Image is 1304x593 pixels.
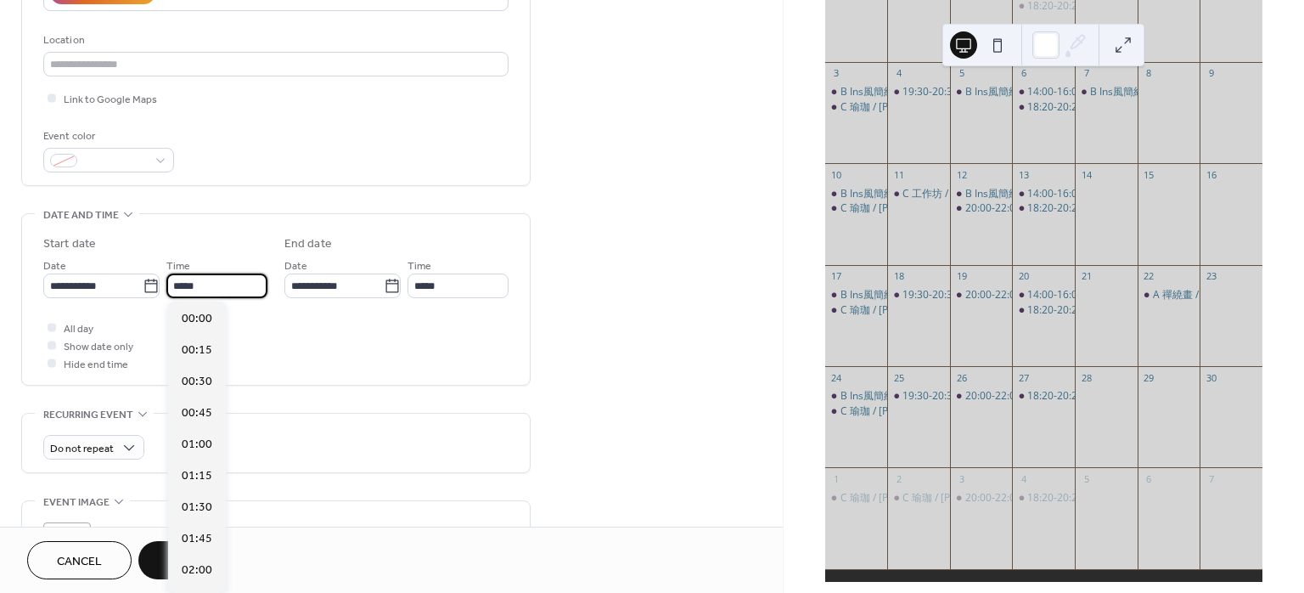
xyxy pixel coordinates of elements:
[840,303,979,318] div: C 瑜珈 / [PERSON_NAME]老師
[43,257,66,275] span: Date
[830,371,843,384] div: 24
[1138,288,1200,302] div: A 禪繞畫 / Daisy
[43,494,110,511] span: Event image
[27,541,132,579] button: Cancel
[43,127,171,145] div: Event color
[887,187,950,201] div: C 工作坊 / 執執頭偶的才藝班 / 黃思瑋
[1017,472,1030,485] div: 4
[1012,187,1075,201] div: 14:00-16:00 凱擘大寬頻 / 陳正彥
[892,270,905,283] div: 18
[1017,270,1030,283] div: 20
[1143,472,1155,485] div: 6
[902,187,1071,201] div: C 工作坊 / 執執頭偶的才藝班 / 黃思瑋
[64,91,157,109] span: Link to Google Maps
[284,257,307,275] span: Date
[43,522,91,570] div: ;
[840,389,1003,404] div: B Ins風簡約纏繞 / [PERSON_NAME]
[840,100,979,115] div: C 瑜珈 / [PERSON_NAME]老師
[950,201,1013,216] div: 20:00-22:00 課程 / 林婉婷
[955,371,968,384] div: 26
[1017,67,1030,80] div: 6
[825,100,888,115] div: C 瑜珈 / 葉老師
[182,466,212,484] span: 01:15
[1027,85,1176,99] div: 14:00-16:00 凱擘大寬頻 / 陳正彥
[1080,168,1093,181] div: 14
[1012,303,1075,318] div: 18:20-20:20 中華民國社團法人丰恩社會服務協會-聚會 / 許珊珊、林祐頡
[1012,389,1075,404] div: 18:20-20:20 中華民國社團法人丰恩社會服務協會-聚會 / 許珊珊、林祐頡
[830,168,843,181] div: 10
[182,341,212,359] span: 00:15
[950,491,1013,505] div: 20:00-22:00 課程 / 林婉婷
[1012,288,1075,302] div: 14:00-16:00 凱擘大寬頻 / 陳正彥
[1012,85,1075,99] div: 14:00-16:00 凱擘大寬頻 / 陳正彥
[407,257,431,275] span: Time
[1205,168,1217,181] div: 16
[840,404,979,419] div: C 瑜珈 / [PERSON_NAME]老師
[825,288,888,302] div: B Ins風簡約纏繞 / Linda
[965,491,1083,505] div: 20:00-22:00 課程 / 林婉婷
[825,201,888,216] div: C 瑜珈 / 葉老師
[1143,270,1155,283] div: 22
[182,498,212,516] span: 01:30
[825,491,888,505] div: C 瑜珈 / 葉老師
[955,472,968,485] div: 3
[965,288,1083,302] div: 20:00-22:00 課程 / 林婉婷
[57,553,102,571] span: Cancel
[1017,371,1030,384] div: 27
[1027,288,1176,302] div: 14:00-16:00 凱擘大寬頻 / 陳正彥
[1205,67,1217,80] div: 9
[1075,85,1138,99] div: B Ins風簡約纏繞 / Linda
[840,491,979,505] div: C 瑜珈 / [PERSON_NAME]老師
[892,371,905,384] div: 25
[965,85,1127,99] div: B Ins風簡約纏繞 / [PERSON_NAME]
[950,389,1013,404] div: 20:00-22:00 課程 / 林婉婷
[1080,472,1093,485] div: 5
[1205,472,1217,485] div: 7
[950,85,1013,99] div: B Ins風簡約纏繞 / Linda
[830,67,843,80] div: 3
[43,206,119,224] span: Date and time
[892,67,905,80] div: 4
[1017,168,1030,181] div: 13
[64,320,93,338] span: All day
[50,439,114,459] span: Do not repeat
[1080,371,1093,384] div: 28
[950,187,1013,201] div: B Ins風簡約纏繞 / Linda
[887,389,950,404] div: 19:30-20:30 瑜珈 / 美瑤
[182,529,212,547] span: 01:45
[182,404,212,421] span: 00:45
[182,435,212,453] span: 01:00
[1205,270,1217,283] div: 23
[840,187,1003,201] div: B Ins風簡約纏繞 / [PERSON_NAME]
[902,85,1070,99] div: 19:30-20:30 瑜珈 / [PERSON_NAME]
[1080,67,1093,80] div: 7
[182,372,212,390] span: 00:30
[965,187,1127,201] div: B Ins風簡約纏繞 / [PERSON_NAME]
[830,472,843,485] div: 1
[965,389,1083,404] div: 20:00-22:00 課程 / 林婉婷
[825,404,888,419] div: C 瑜珈 / 葉老師
[1143,371,1155,384] div: 29
[284,235,332,253] div: End date
[887,491,950,505] div: C 瑜珈 / 美瑤
[138,541,226,579] button: Save
[825,85,888,99] div: B Ins風簡約纏繞 / Linda
[965,201,1083,216] div: 20:00-22:00 課程 / 林婉婷
[1012,201,1075,216] div: 18:20-20:20 中華民國社團法人丰恩社會服務協會-聚會 / 許珊珊、林祐頡
[830,270,843,283] div: 17
[840,85,1003,99] div: B Ins風簡約纏繞 / [PERSON_NAME]
[892,472,905,485] div: 2
[43,406,133,424] span: Recurring event
[1027,187,1176,201] div: 14:00-16:00 凱擘大寬頻 / 陳正彥
[955,270,968,283] div: 19
[950,288,1013,302] div: 20:00-22:00 課程 / 林婉婷
[1153,288,1281,302] div: A 禪繞畫 / [PERSON_NAME]
[840,288,1003,302] div: B Ins風簡約纏繞 / [PERSON_NAME]
[1090,85,1252,99] div: B Ins風簡約纏繞 / [PERSON_NAME]
[1012,100,1075,115] div: 18:20-20:20 中華民國社團法人丰恩社會服務協會-聚會 / 許珊珊、林祐頡
[825,187,888,201] div: B Ins風簡約纏繞 / Linda
[902,491,1020,505] div: C 瑜珈 / [PERSON_NAME]
[887,288,950,302] div: 19:30-20:30 瑜珈 / 美瑤
[902,389,1070,404] div: 19:30-20:30 瑜珈 / [PERSON_NAME]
